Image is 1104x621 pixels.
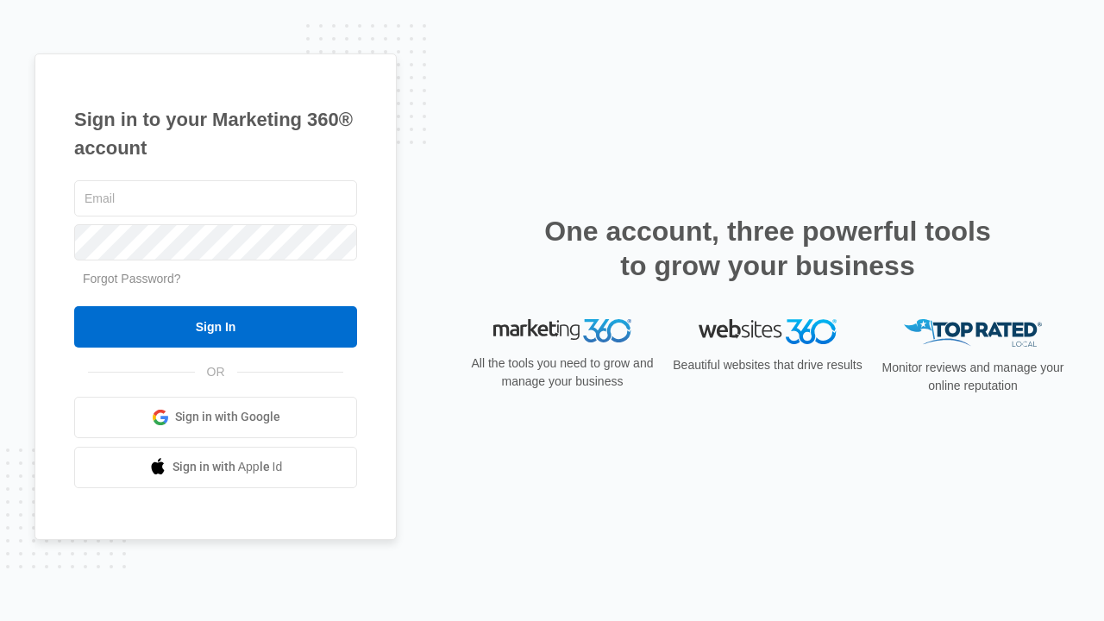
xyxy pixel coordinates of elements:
[74,180,357,216] input: Email
[83,272,181,285] a: Forgot Password?
[699,319,837,344] img: Websites 360
[175,408,280,426] span: Sign in with Google
[74,105,357,162] h1: Sign in to your Marketing 360® account
[74,447,357,488] a: Sign in with Apple Id
[74,397,357,438] a: Sign in with Google
[493,319,631,343] img: Marketing 360
[904,319,1042,348] img: Top Rated Local
[539,214,996,283] h2: One account, three powerful tools to grow your business
[671,356,864,374] p: Beautiful websites that drive results
[195,363,237,381] span: OR
[74,306,357,348] input: Sign In
[466,354,659,391] p: All the tools you need to grow and manage your business
[876,359,1069,395] p: Monitor reviews and manage your online reputation
[172,458,283,476] span: Sign in with Apple Id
